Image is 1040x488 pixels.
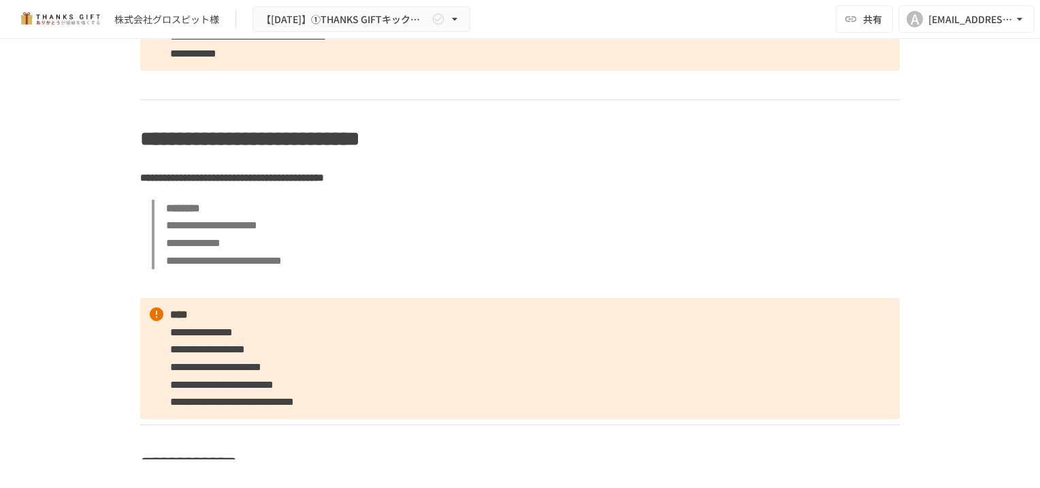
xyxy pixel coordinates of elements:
span: 共有 [863,12,882,27]
img: mMP1OxWUAhQbsRWCurg7vIHe5HqDpP7qZo7fRoNLXQh [16,8,103,30]
button: 【[DATE]】①THANKS GIFTキックオフMTG [253,6,470,33]
div: A [907,11,923,27]
div: 株式会社グロスピット様 [114,12,219,27]
div: [EMAIL_ADDRESS][DOMAIN_NAME] [928,11,1013,28]
button: 共有 [836,5,893,33]
button: A[EMAIL_ADDRESS][DOMAIN_NAME] [898,5,1035,33]
span: 【[DATE]】①THANKS GIFTキックオフMTG [261,11,429,28]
